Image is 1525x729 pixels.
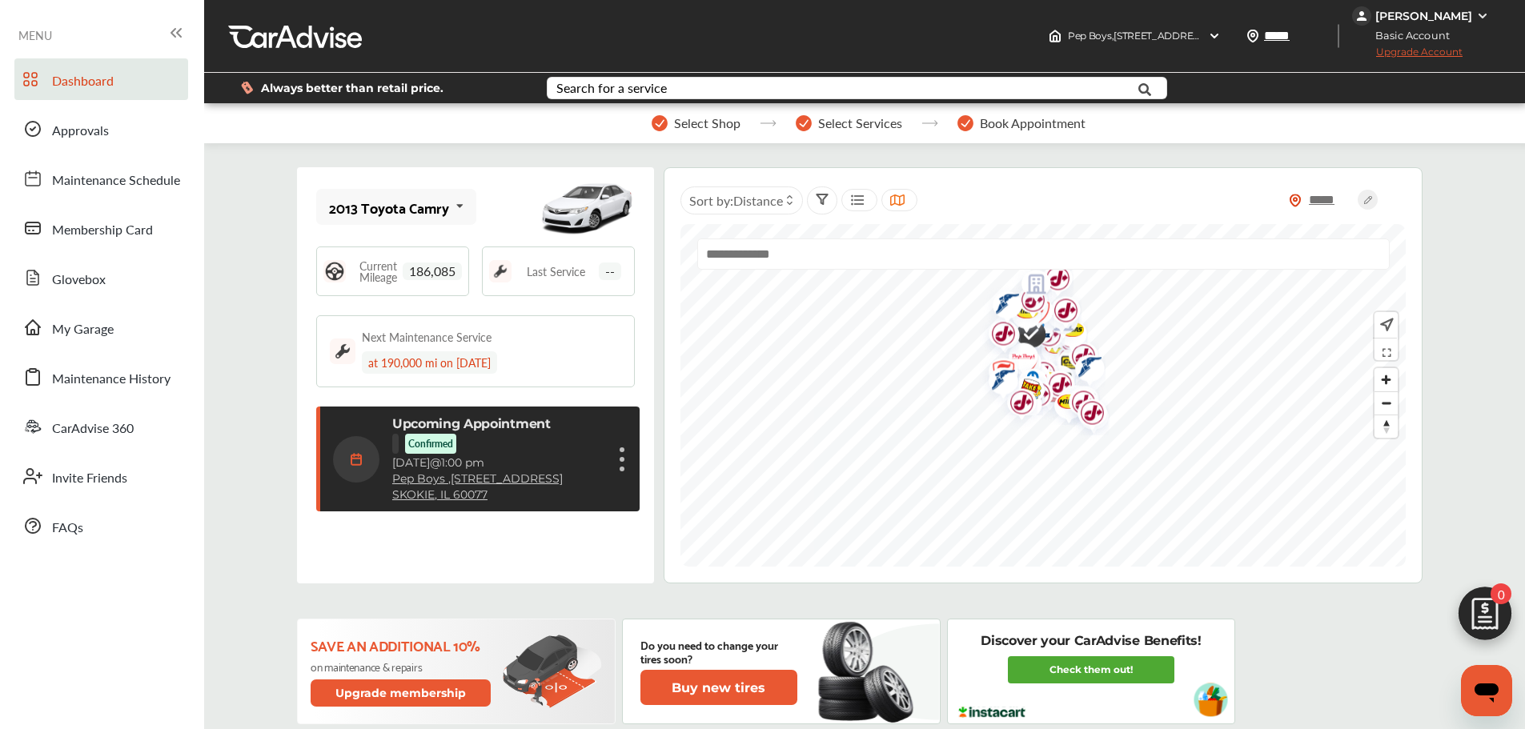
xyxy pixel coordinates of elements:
div: Map marker [1017,351,1057,402]
img: logo-jiffylube.png [1057,380,1099,431]
img: new-tire.a0c7fe23.svg [817,615,922,728]
span: Zoom in [1375,368,1398,391]
img: logo-goodyear.png [977,358,1019,406]
div: Map marker [1065,391,1106,441]
div: Map marker [1009,262,1049,312]
img: logo-jiffylube.png [1033,362,1076,413]
img: logo-mopar.png [1006,360,1049,406]
div: Map marker [1057,378,1098,428]
img: Midas+Logo_RGB.png [1042,383,1085,425]
div: Map marker [1006,360,1046,406]
span: My Garage [52,319,114,340]
span: 1:00 pm [441,455,484,470]
a: Pep Boys ,[STREET_ADDRESS] [392,472,563,486]
img: steering_logo [323,260,346,282]
img: update-membership.81812027.svg [503,635,602,709]
span: Select Services [818,116,902,130]
a: Glovebox [14,257,188,298]
a: Check them out! [1008,656,1174,683]
span: Maintenance Schedule [52,170,180,191]
a: Approvals [14,108,188,150]
span: Basic Account [1354,27,1462,44]
a: Maintenance Schedule [14,158,188,199]
img: jVpblrzwTbfkPYzPPzSLxeg0AAAAASUVORK5CYII= [1352,6,1371,26]
div: at 190,000 mi on [DATE] [362,351,497,374]
img: mobile_8755_st0640_046.jpg [539,171,635,243]
div: Map marker [1001,382,1041,415]
img: maintenance_logo [489,260,512,282]
a: Maintenance History [14,356,188,398]
span: Reset bearing to north [1375,415,1398,438]
div: Map marker [1042,383,1082,425]
canvas: Map [680,224,1406,567]
a: SKOKIE, IL 60077 [392,488,488,502]
div: Map marker [1039,288,1079,338]
span: Upgrade Account [1352,46,1463,66]
div: Map marker [1049,377,1089,427]
img: instacart-logo.217963cc.svg [957,707,1028,718]
span: Book Appointment [980,116,1086,130]
div: Map marker [1057,380,1097,431]
span: Distance [733,191,783,210]
div: Next Maintenance Service [362,329,492,345]
span: -- [599,262,621,280]
img: Midas+Logo_RGB.png [1000,293,1042,334]
p: Do you need to change your tires soon? [640,638,797,665]
button: Buy new tires [640,670,797,705]
img: maintenance_logo [330,338,355,364]
img: WGsFRI8htEPBVLJbROoPRyZpYNWhNONpIPPETTm6eUC0GeLEiAAAAAElFTkSuQmCC [1476,10,1489,22]
div: Map marker [1012,372,1052,423]
img: location_vector.a44bc228.svg [1246,30,1259,42]
a: FAQs [14,505,188,547]
p: Confirmed [408,437,453,451]
span: 0 [1491,583,1511,604]
span: Dashboard [52,71,114,92]
div: Map marker [1063,346,1103,393]
span: FAQs [52,518,83,539]
div: [PERSON_NAME] [1375,9,1472,23]
span: Zoom out [1375,392,1398,415]
img: stepper-checkmark.b5569197.svg [796,115,812,131]
button: Upgrade membership [311,679,492,707]
img: logo-jiffylube.png [1039,288,1082,338]
img: logo-carx.png [1057,378,1100,428]
a: Invite Friends [14,455,188,497]
img: logo-jiffylube.png [1065,391,1108,441]
iframe: Button to launch messaging window [1461,665,1512,716]
img: edit-cartIcon.11d11f9a.svg [1447,579,1523,656]
span: Approvals [52,121,109,142]
span: Sort by : [689,191,783,210]
span: Always better than retail price. [261,82,443,94]
span: MENU [18,29,52,42]
div: Map marker [1057,334,1097,384]
div: Map marker [1033,362,1074,413]
div: 2013 Toyota Camry [329,199,449,215]
div: Map marker [1045,311,1086,353]
img: dollor_label_vector.a70140d1.svg [241,81,253,94]
span: 186,085 [403,262,462,280]
span: Maintenance History [52,369,171,390]
img: logo-firestone.png [977,350,1019,400]
a: Membership Card [14,207,188,249]
div: Map marker [1003,367,1043,419]
img: header-down-arrow.9dd2ce7d.svg [1208,30,1221,42]
div: Map marker [977,350,1017,400]
span: Select Shop [674,116,740,130]
div: Search for a service [556,82,667,94]
img: calendar-icon.35d1de04.svg [333,436,379,483]
img: stepper-checkmark.b5569197.svg [957,115,973,131]
a: CarAdvise 360 [14,406,188,447]
img: empty_shop_logo.394c5474.svg [1009,262,1052,312]
img: instacart-vehicle.0979a191.svg [1194,683,1228,717]
div: Map marker [977,358,1017,406]
div: Map marker [1020,361,1060,403]
p: Upcoming Appointment [392,416,551,431]
p: Discover your CarAdvise Benefits! [981,632,1201,650]
img: recenter.ce011a49.svg [1377,316,1394,334]
img: logo-goodyear.png [1063,346,1106,393]
img: header-home-logo.8d720a4f.svg [1049,30,1061,42]
p: Save an additional 10% [311,636,494,654]
div: Map marker [1000,340,1040,391]
a: Dashboard [14,58,188,100]
div: Map marker [1000,293,1040,334]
